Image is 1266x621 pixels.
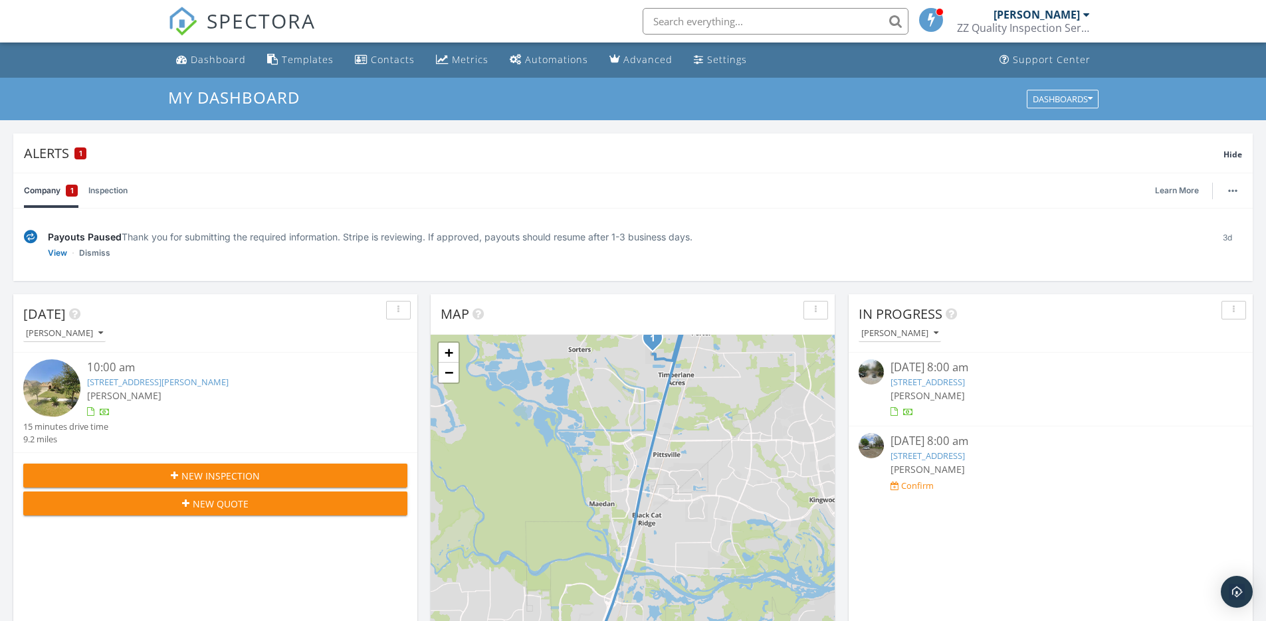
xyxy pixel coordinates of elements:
a: SPECTORA [168,18,316,46]
a: Advanced [604,48,678,72]
a: Dismiss [79,246,110,260]
div: Support Center [1013,53,1091,66]
button: Dashboards [1027,90,1099,108]
img: The Best Home Inspection Software - Spectora [168,7,197,36]
a: Zoom in [439,343,459,363]
a: Support Center [994,48,1096,72]
a: [DATE] 8:00 am [STREET_ADDRESS] [PERSON_NAME] Confirm [859,433,1243,492]
div: 9.2 miles [23,433,108,446]
img: 9564258%2Fcover_photos%2Fn4ZkH30aKQ0eYPadp6A2%2Fsmall.jpeg [859,359,884,385]
div: 15 minutes drive time [23,420,108,433]
div: 21283 lily springs dr, Porter, Tx 77365 [653,337,661,345]
div: Metrics [452,53,488,66]
span: [PERSON_NAME] [891,463,965,476]
span: [PERSON_NAME] [87,389,161,402]
i: 1 [650,334,655,343]
span: [PERSON_NAME] [891,389,965,402]
div: Dashboards [1033,94,1093,104]
div: Automations [525,53,588,66]
div: [PERSON_NAME] [26,329,103,338]
img: under-review-2fe708636b114a7f4b8d.svg [24,230,37,244]
img: ellipsis-632cfdd7c38ec3a7d453.svg [1228,189,1237,192]
span: 1 [70,184,74,197]
button: New Quote [23,491,407,515]
div: 10:00 am [87,359,375,376]
a: [STREET_ADDRESS][PERSON_NAME] [87,376,229,388]
a: [DATE] 8:00 am [STREET_ADDRESS] [PERSON_NAME] [859,359,1243,418]
div: ZZ Quality Inspection Services [957,21,1090,35]
div: Settings [707,53,747,66]
img: streetview [859,433,884,458]
div: [PERSON_NAME] [861,329,938,338]
span: Map [441,305,469,323]
span: In Progress [859,305,942,323]
div: Templates [282,53,334,66]
img: streetview [23,359,80,416]
div: Contacts [371,53,415,66]
button: [PERSON_NAME] [23,325,106,343]
div: Alerts [24,144,1223,162]
div: Thank you for submitting the required information. Stripe is reviewing. If approved, payouts shou... [48,230,1202,244]
a: [STREET_ADDRESS] [891,450,965,462]
a: Settings [688,48,752,72]
a: Metrics [431,48,494,72]
a: 10:00 am [STREET_ADDRESS][PERSON_NAME] [PERSON_NAME] 15 minutes drive time 9.2 miles [23,359,407,446]
a: [STREET_ADDRESS] [891,376,965,388]
a: Confirm [891,480,934,492]
a: Automations (Basic) [504,48,593,72]
button: [PERSON_NAME] [859,325,941,343]
span: Payouts Paused [48,231,122,242]
div: Advanced [623,53,673,66]
button: New Inspection [23,464,407,488]
a: Dashboard [171,48,251,72]
div: Confirm [901,480,934,491]
span: 1 [79,149,82,158]
div: [PERSON_NAME] [994,8,1080,21]
a: View [48,246,67,260]
a: Templates [262,48,339,72]
span: SPECTORA [207,7,316,35]
div: 3d [1212,230,1242,260]
div: [DATE] 8:00 am [891,433,1211,450]
a: Contacts [350,48,420,72]
span: Hide [1223,149,1242,160]
div: Open Intercom Messenger [1221,576,1253,608]
span: [DATE] [23,305,66,323]
span: New Inspection [181,469,260,483]
div: [DATE] 8:00 am [891,359,1211,376]
a: Zoom out [439,363,459,383]
a: Company [24,173,78,208]
a: Learn More [1155,184,1207,197]
input: Search everything... [643,8,908,35]
span: My Dashboard [168,86,300,108]
a: Inspection [88,173,128,208]
span: New Quote [193,497,249,511]
div: Dashboard [191,53,246,66]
